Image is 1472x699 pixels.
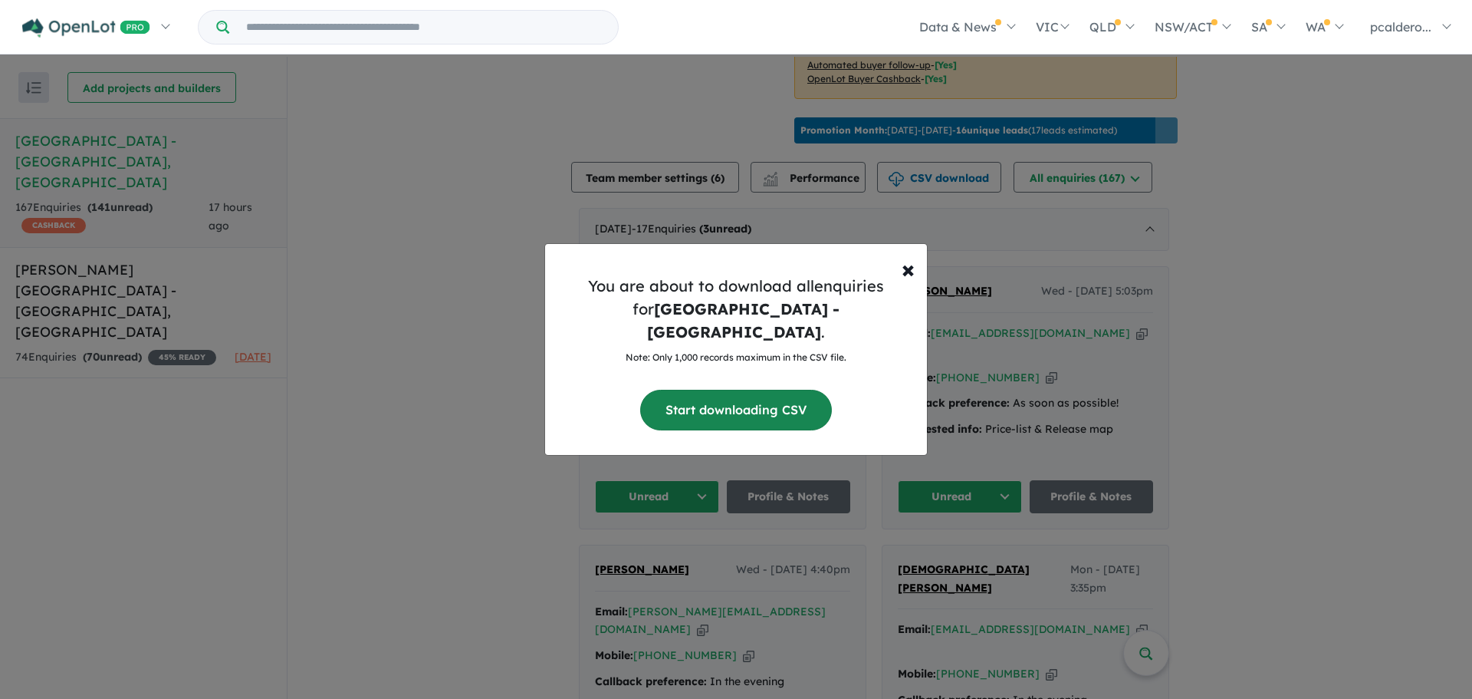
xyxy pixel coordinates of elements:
[557,350,915,365] p: Note: Only 1,000 records maximum in the CSV file.
[557,275,915,344] h5: You are about to download all enquiries for .
[902,253,915,284] span: ×
[22,18,150,38] img: Openlot PRO Logo White
[1370,19,1431,35] span: pcaldero...
[640,390,832,430] button: Start downloading CSV
[232,11,615,44] input: Try estate name, suburb, builder or developer
[647,299,839,341] strong: [GEOGRAPHIC_DATA] - [GEOGRAPHIC_DATA]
